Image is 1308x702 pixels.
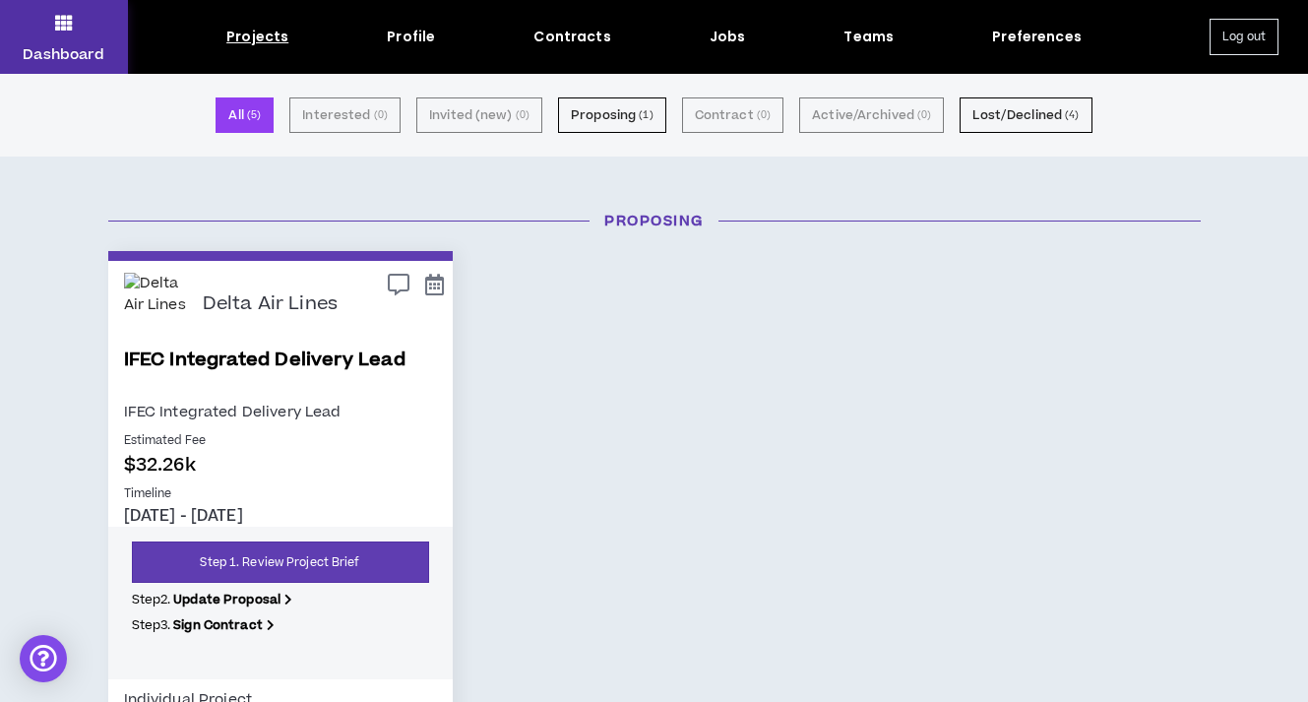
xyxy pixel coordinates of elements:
div: Profile [387,27,435,47]
button: Lost/Declined (4) [960,97,1091,133]
p: Delta Air Lines [203,293,339,316]
div: Jobs [710,27,746,47]
h3: Proposing [93,211,1215,231]
button: All (5) [216,97,274,133]
div: Contracts [533,27,610,47]
small: ( 0 ) [516,106,529,124]
div: Open Intercom Messenger [20,635,67,682]
a: Step 1. Review Project Brief [132,542,429,583]
p: Dashboard [23,44,104,65]
small: ( 5 ) [247,106,261,124]
p: Step 2 . [132,591,429,608]
p: Timeline [124,485,437,503]
a: IFEC Integrated Delivery Lead [124,347,437,400]
button: Contract (0) [682,97,783,133]
p: IFEC Integrated Delivery Lead [124,400,437,424]
button: Interested (0) [289,97,401,133]
small: ( 1 ) [639,106,653,124]
button: Active/Archived (0) [799,97,944,133]
p: $32.26k [124,452,437,479]
button: Invited (new) (0) [416,97,542,133]
img: Delta Air Lines [124,273,188,337]
div: Teams [843,27,894,47]
small: ( 0 ) [374,106,388,124]
div: Preferences [992,27,1082,47]
button: Proposing (1) [558,97,666,133]
p: Estimated Fee [124,432,437,450]
button: Log out [1210,19,1278,55]
p: [DATE] - [DATE] [124,505,437,527]
small: ( 0 ) [917,106,931,124]
p: Step 3 . [132,616,429,634]
b: Update Proposal [173,591,280,608]
small: ( 0 ) [757,106,771,124]
small: ( 4 ) [1065,106,1079,124]
b: Sign Contract [173,616,263,634]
